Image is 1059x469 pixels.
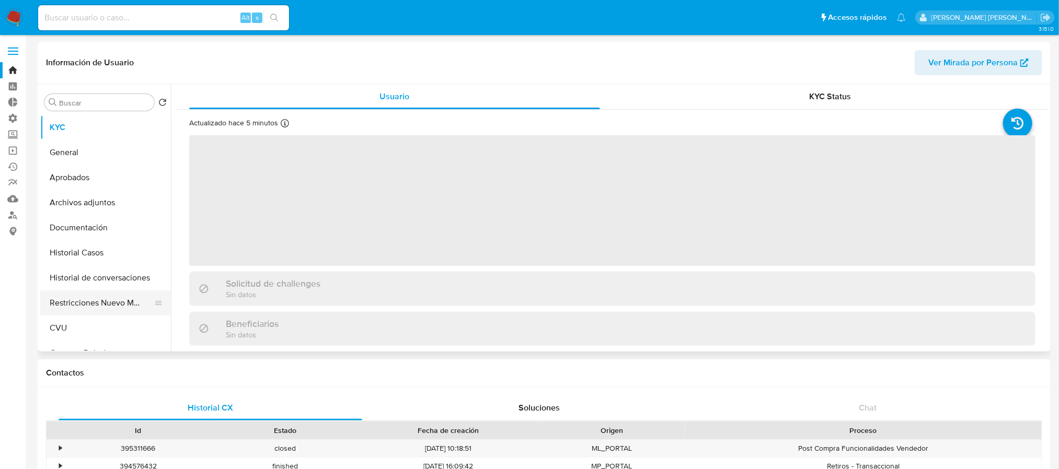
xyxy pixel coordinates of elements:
[40,315,171,341] button: CVU
[46,57,134,68] h1: Información de Usuario
[40,240,171,265] button: Historial Casos
[40,190,171,215] button: Archivos adjuntos
[859,402,877,414] span: Chat
[931,13,1037,22] p: emmanuel.vitiello@mercadolibre.com
[65,440,212,457] div: 395311666
[40,165,171,190] button: Aprobados
[38,11,289,25] input: Buscar usuario o caso...
[40,341,171,366] button: Cruces y Relaciones
[46,368,1042,378] h1: Contactos
[256,13,259,22] span: s
[915,50,1042,75] button: Ver Mirada por Persona
[226,289,320,299] p: Sin datos
[188,402,233,414] span: Historial CX
[226,330,279,339] p: Sin datos
[49,98,57,107] button: Buscar
[40,215,171,240] button: Documentación
[359,440,538,457] div: [DATE] 10:18:51
[685,440,1042,457] div: Post Compra Funcionalidades Vendedor
[40,290,163,315] button: Restricciones Nuevo Mundo
[809,90,851,102] span: KYC Status
[40,115,171,140] button: KYC
[928,50,1018,75] span: Ver Mirada por Persona
[241,13,250,22] span: Alt
[828,12,887,23] span: Accesos rápidos
[59,98,150,108] input: Buscar
[538,440,685,457] div: ML_PORTAL
[189,135,1035,266] span: ‌
[366,425,531,436] div: Fecha de creación
[40,265,171,290] button: Historial de conversaciones
[546,425,678,436] div: Origen
[212,440,359,457] div: closed
[189,272,1035,306] div: Solicitud de challengesSin datos
[189,118,278,128] p: Actualizado hace 5 minutos
[897,13,906,22] a: Notificaciones
[379,90,409,102] span: Usuario
[1040,12,1051,23] a: Salir
[693,425,1034,436] div: Proceso
[59,443,62,453] div: •
[226,278,320,289] h3: Solicitud de challenges
[226,318,279,330] h3: Beneficiarios
[519,402,560,414] span: Soluciones
[40,140,171,165] button: General
[263,10,285,25] button: search-icon
[72,425,204,436] div: Id
[189,312,1035,346] div: BeneficiariosSin datos
[219,425,351,436] div: Estado
[158,98,167,110] button: Volver al orden por defecto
